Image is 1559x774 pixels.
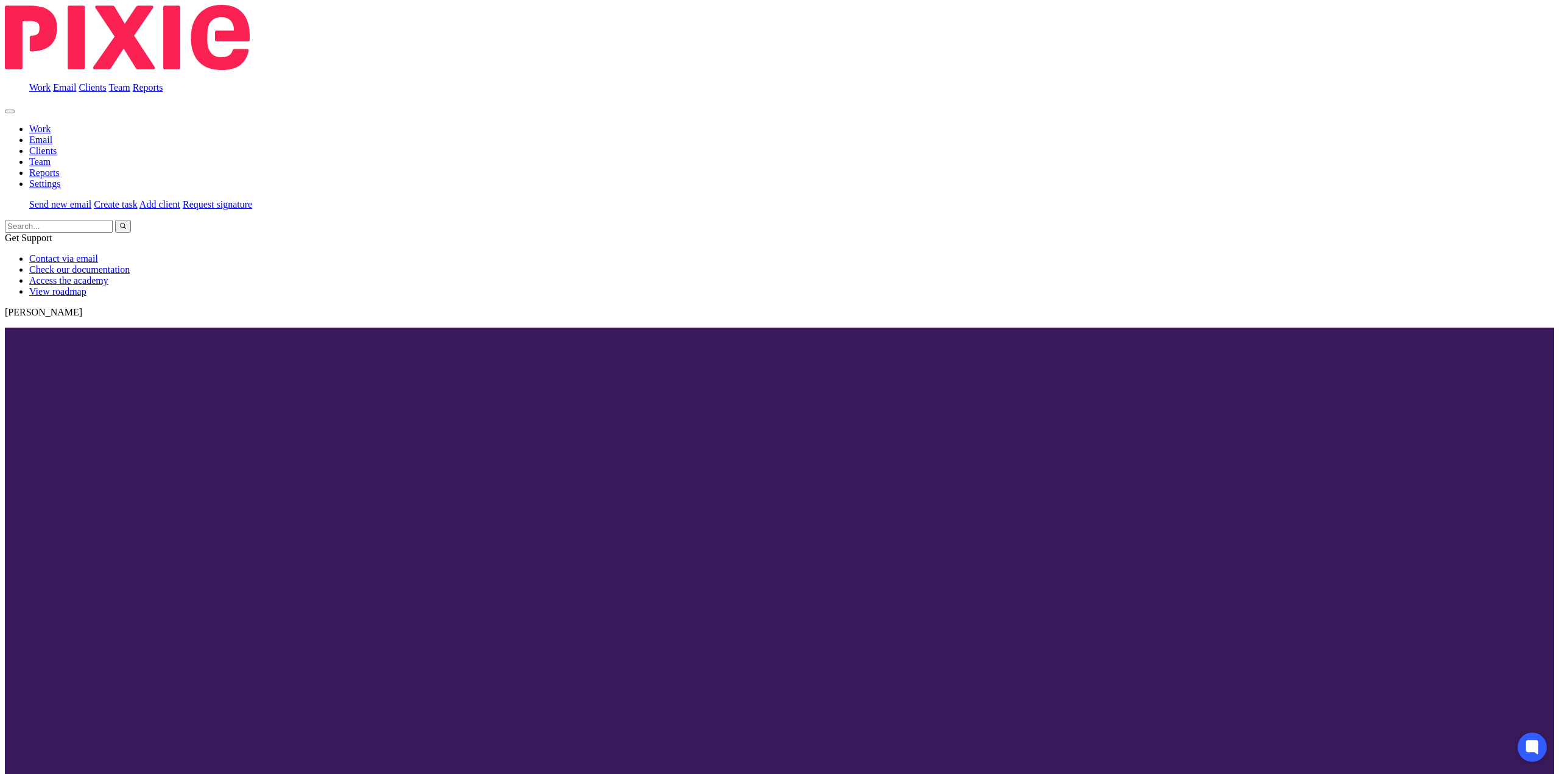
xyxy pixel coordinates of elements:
a: Reports [29,167,60,178]
a: Clients [79,82,106,93]
a: Check our documentation [29,264,130,275]
a: Create task [94,199,138,209]
img: Pixie [5,5,250,70]
a: Contact via email [29,253,98,264]
a: Settings [29,178,61,189]
a: Clients [29,146,57,156]
a: Email [29,135,52,145]
span: Get Support [5,233,52,243]
a: Add client [139,199,180,209]
a: View roadmap [29,286,86,297]
a: Work [29,82,51,93]
a: Team [108,82,130,93]
a: Work [29,124,51,134]
a: Access the academy [29,275,108,286]
p: [PERSON_NAME] [5,307,1554,318]
a: Send new email [29,199,91,209]
a: Email [53,82,76,93]
input: Search [5,220,113,233]
button: Search [115,220,131,233]
a: Team [29,157,51,167]
a: Reports [133,82,163,93]
a: Request signature [183,199,252,209]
